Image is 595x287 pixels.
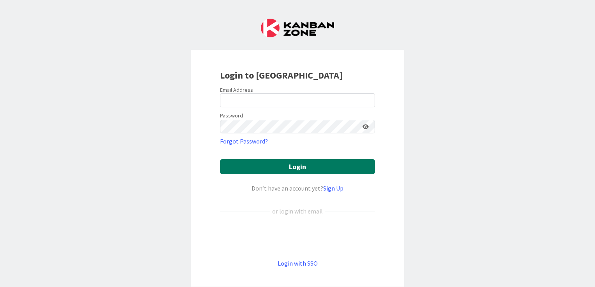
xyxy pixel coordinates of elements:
[220,136,268,146] a: Forgot Password?
[270,206,325,216] div: or login with email
[278,259,318,267] a: Login with SSO
[323,184,343,192] a: Sign Up
[220,86,253,93] label: Email Address
[220,69,343,81] b: Login to [GEOGRAPHIC_DATA]
[220,112,243,120] label: Password
[220,159,375,174] button: Login
[216,229,379,246] iframe: Sign in with Google Button
[220,184,375,193] div: Don’t have an account yet?
[261,19,334,37] img: Kanban Zone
